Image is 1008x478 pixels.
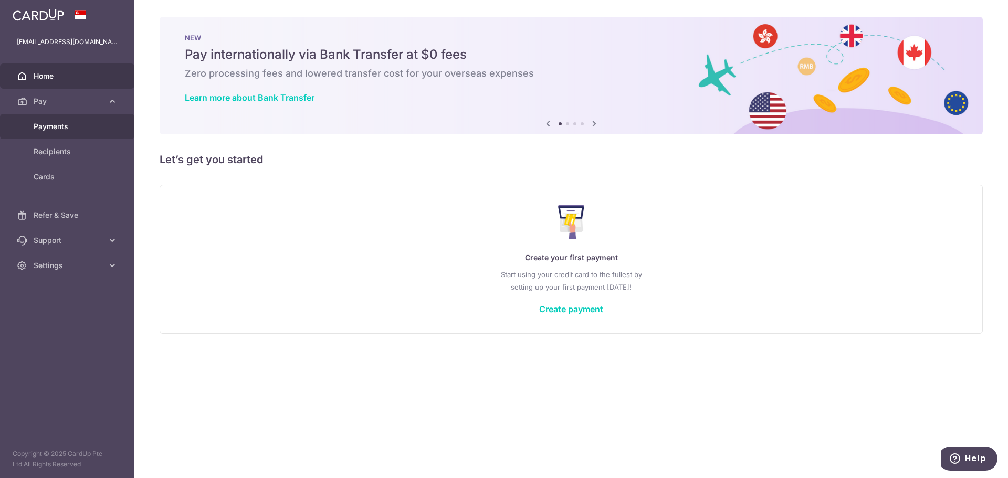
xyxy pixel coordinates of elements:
span: Cards [34,172,103,182]
p: NEW [185,34,958,42]
p: Create your first payment [181,251,961,264]
img: Make Payment [558,205,585,239]
span: Refer & Save [34,210,103,220]
span: Home [34,71,103,81]
h5: Pay internationally via Bank Transfer at $0 fees [185,46,958,63]
span: Recipients [34,146,103,157]
span: Pay [34,96,103,107]
span: Support [34,235,103,246]
span: Payments [34,121,103,132]
p: [EMAIL_ADDRESS][DOMAIN_NAME] [17,37,118,47]
a: Create payment [539,304,603,314]
img: Bank transfer banner [160,17,983,134]
h5: Let’s get you started [160,151,983,168]
a: Learn more about Bank Transfer [185,92,314,103]
h6: Zero processing fees and lowered transfer cost for your overseas expenses [185,67,958,80]
iframe: Opens a widget where you can find more information [941,447,997,473]
span: Settings [34,260,103,271]
img: CardUp [13,8,64,21]
p: Start using your credit card to the fullest by setting up your first payment [DATE]! [181,268,961,293]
